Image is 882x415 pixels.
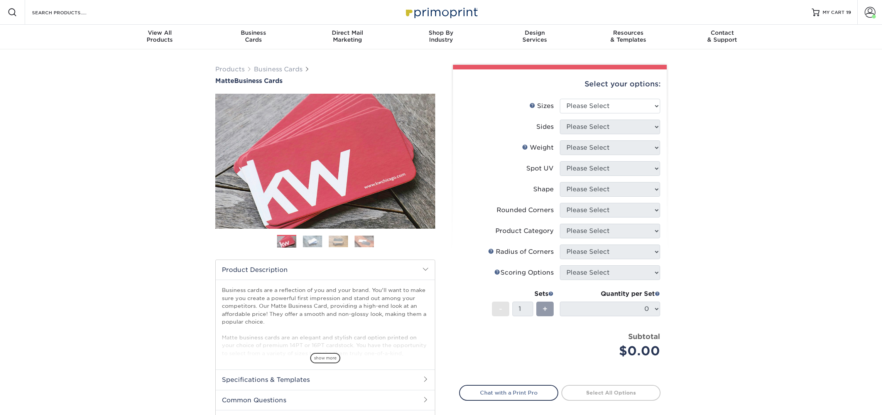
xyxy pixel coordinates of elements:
[394,29,488,43] div: Industry
[310,353,340,363] span: show more
[529,101,554,111] div: Sizes
[301,29,394,43] div: Marketing
[488,29,581,43] div: Services
[222,286,429,396] p: Business cards are a reflection of you and your brand. You'll want to make sure you create a powe...
[526,164,554,173] div: Spot UV
[207,25,301,49] a: BusinessCards
[215,77,435,84] h1: Business Cards
[277,232,296,251] img: Business Cards 01
[329,236,348,247] img: Business Cards 03
[494,268,554,277] div: Scoring Options
[215,77,234,84] span: Matte
[488,247,554,256] div: Radius of Corners
[488,25,581,49] a: DesignServices
[113,29,207,36] span: View All
[207,29,301,43] div: Cards
[216,260,435,280] h2: Product Description
[215,51,435,271] img: Matte 01
[303,236,322,247] img: Business Cards 02
[215,77,435,84] a: MatteBusiness Cards
[675,29,769,36] span: Contact
[394,29,488,36] span: Shop By
[394,25,488,49] a: Shop ByIndustry
[581,29,675,36] span: Resources
[846,10,851,15] span: 19
[675,29,769,43] div: & Support
[459,69,661,99] div: Select your options:
[499,303,502,315] span: -
[561,385,661,400] a: Select All Options
[581,29,675,43] div: & Templates
[628,332,660,341] strong: Subtotal
[216,369,435,390] h2: Specifications & Templates
[488,29,581,36] span: Design
[254,66,302,73] a: Business Cards
[215,66,245,73] a: Products
[402,4,480,20] img: Primoprint
[113,25,207,49] a: View AllProducts
[533,185,554,194] div: Shape
[207,29,301,36] span: Business
[301,29,394,36] span: Direct Mail
[113,29,207,43] div: Products
[301,25,394,49] a: Direct MailMarketing
[495,226,554,236] div: Product Category
[31,8,106,17] input: SEARCH PRODUCTS.....
[497,206,554,215] div: Rounded Corners
[542,303,547,315] span: +
[355,236,374,247] img: Business Cards 04
[216,390,435,410] h2: Common Questions
[823,9,845,16] span: MY CART
[459,385,558,400] a: Chat with a Print Pro
[560,289,660,299] div: Quantity per Set
[675,25,769,49] a: Contact& Support
[536,122,554,132] div: Sides
[581,25,675,49] a: Resources& Templates
[522,143,554,152] div: Weight
[492,289,554,299] div: Sets
[566,342,660,360] div: $0.00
